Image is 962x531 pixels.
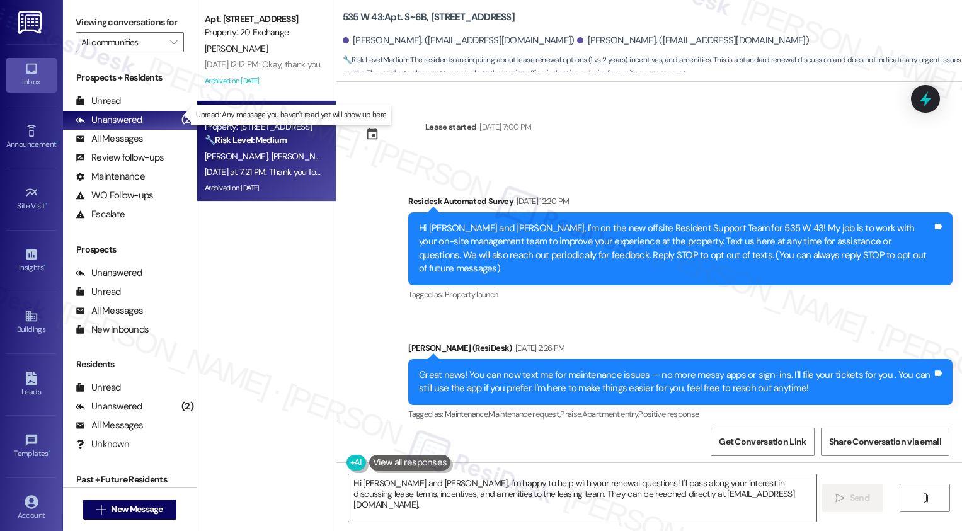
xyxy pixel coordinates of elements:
span: Maintenance , [445,409,488,420]
div: [PERSON_NAME] (ResiDesk) [408,341,953,359]
span: : The residents are inquiring about lease renewal options (1 vs 2 years), incentives, and ameniti... [343,54,962,81]
a: Templates • [6,430,57,464]
textarea: Hi [PERSON_NAME] and [PERSON_NAME], I'm happy to help with your renewal questions! I'll pass alon... [348,474,816,522]
a: Buildings [6,305,57,340]
div: Unread [76,285,121,299]
i:  [96,505,106,515]
div: (2) [178,110,197,130]
p: Unread: Any message you haven't read yet will show up here [196,110,386,120]
div: Unanswered [76,113,142,127]
div: New Inbounds [76,323,149,336]
div: Review follow-ups [76,151,164,164]
span: Positive response [638,409,699,420]
strong: 🔧 Risk Level: Medium [205,134,287,146]
div: Residents [63,358,197,371]
div: [DATE] 7:00 PM [476,120,531,134]
strong: 🔧 Risk Level: Medium [343,55,409,65]
div: Unanswered [76,400,142,413]
div: Lease started [425,120,477,134]
span: • [56,138,58,147]
button: New Message [83,500,176,520]
div: Unread [76,381,121,394]
div: Property: 20 Exchange [205,26,321,39]
a: Site Visit • [6,182,57,216]
span: New Message [111,503,163,516]
div: Prospects [63,243,197,256]
span: Get Conversation Link [719,435,806,448]
div: Escalate [76,208,125,221]
img: ResiDesk Logo [18,11,44,34]
div: Apt. [STREET_ADDRESS] [205,13,321,26]
i:  [920,493,930,503]
div: Unread [76,94,121,108]
a: Leads [6,368,57,402]
div: All Messages [76,304,143,317]
div: All Messages [76,132,143,146]
span: Apartment entry , [582,409,639,420]
div: Hi [PERSON_NAME] and [PERSON_NAME], I'm on the new offsite Resident Support Team for 535 W 43! My... [419,222,932,276]
a: Insights • [6,244,57,278]
div: Tagged as: [408,405,953,423]
div: Unknown [76,438,129,451]
i:  [835,493,845,503]
button: Get Conversation Link [711,428,814,456]
label: Viewing conversations for [76,13,184,32]
span: • [49,447,50,456]
div: Residesk Automated Survey [408,195,953,212]
span: Property launch [445,289,498,300]
span: [PERSON_NAME] [205,43,268,54]
div: WO Follow-ups [76,189,153,202]
div: Unanswered [76,266,142,280]
div: Past + Future Residents [63,473,197,486]
button: Share Conversation via email [821,428,949,456]
div: [DATE] 12:20 PM [513,195,569,208]
div: Tagged as: [408,285,953,304]
span: • [43,261,45,270]
div: [PERSON_NAME]. ([EMAIL_ADDRESS][DOMAIN_NAME]) [343,34,575,47]
span: Maintenance request , [488,409,560,420]
div: Great news! You can now text me for maintenance issues — no more messy apps or sign-ins. I'll fil... [419,368,932,396]
div: [DATE] 2:26 PM [512,341,565,355]
div: All Messages [76,419,143,432]
span: [PERSON_NAME] [271,151,334,162]
div: Maintenance [76,170,145,183]
a: Inbox [6,58,57,92]
div: Prospects + Residents [63,71,197,84]
span: Praise , [560,409,581,420]
span: • [45,200,47,208]
span: Send [850,491,869,505]
div: Archived on [DATE] [203,73,323,89]
input: All communities [81,32,164,52]
b: 535 W 43: Apt. S~6B, [STREET_ADDRESS] [343,11,515,24]
div: [DATE] 12:12 PM: Okay, thank you [205,59,321,70]
a: Account [6,491,57,525]
div: Property: [STREET_ADDRESS] [205,120,321,134]
button: Send [822,484,883,512]
span: [PERSON_NAME] [205,151,272,162]
div: Archived on [DATE] [203,180,323,196]
i:  [170,37,177,47]
span: Share Conversation via email [829,435,941,448]
div: (2) [178,397,197,416]
div: [PERSON_NAME]. ([EMAIL_ADDRESS][DOMAIN_NAME]) [577,34,809,47]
